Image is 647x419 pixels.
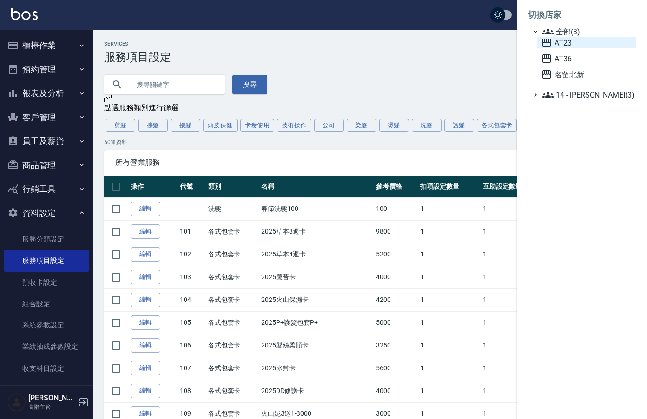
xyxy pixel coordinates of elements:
[541,37,632,48] span: AT23
[541,69,632,80] span: 名留北新
[541,53,632,64] span: AT36
[528,4,636,26] li: 切換店家
[542,89,632,100] span: 14 - [PERSON_NAME](3)
[542,26,632,37] span: 全部(3)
